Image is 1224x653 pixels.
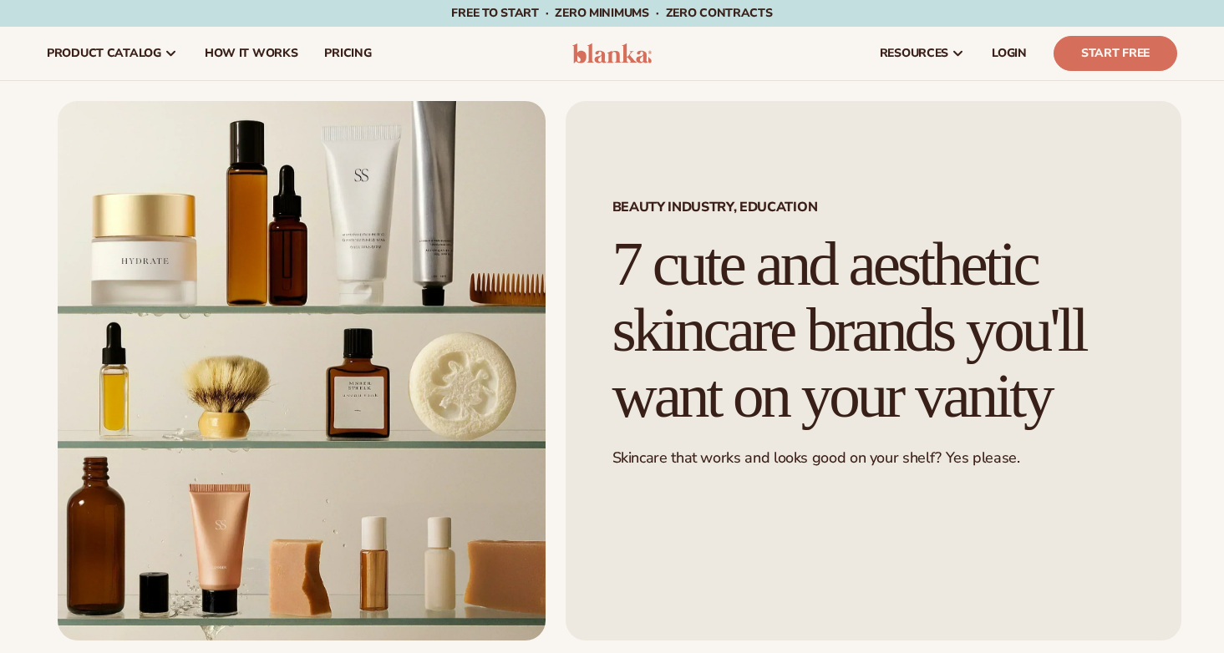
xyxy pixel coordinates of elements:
a: How It Works [191,27,312,80]
span: Beauty industry, Education [612,200,1135,214]
span: resources [880,47,948,60]
img: Minimalist skincare products in amber and white packaging displayed on glass shelves, including j... [58,101,546,640]
a: resources [866,27,978,80]
a: LOGIN [978,27,1040,80]
span: pricing [324,47,371,60]
p: Skincare that works and looks good on your shelf? Yes please. [612,448,1135,468]
a: pricing [311,27,384,80]
a: Start Free [1054,36,1177,71]
h1: 7 cute and aesthetic skincare brands you'll want on your vanity [612,231,1135,428]
span: How It Works [205,47,298,60]
span: Free to start · ZERO minimums · ZERO contracts [451,5,772,21]
span: product catalog [47,47,161,60]
a: product catalog [33,27,191,80]
img: logo [572,43,652,63]
span: LOGIN [992,47,1027,60]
